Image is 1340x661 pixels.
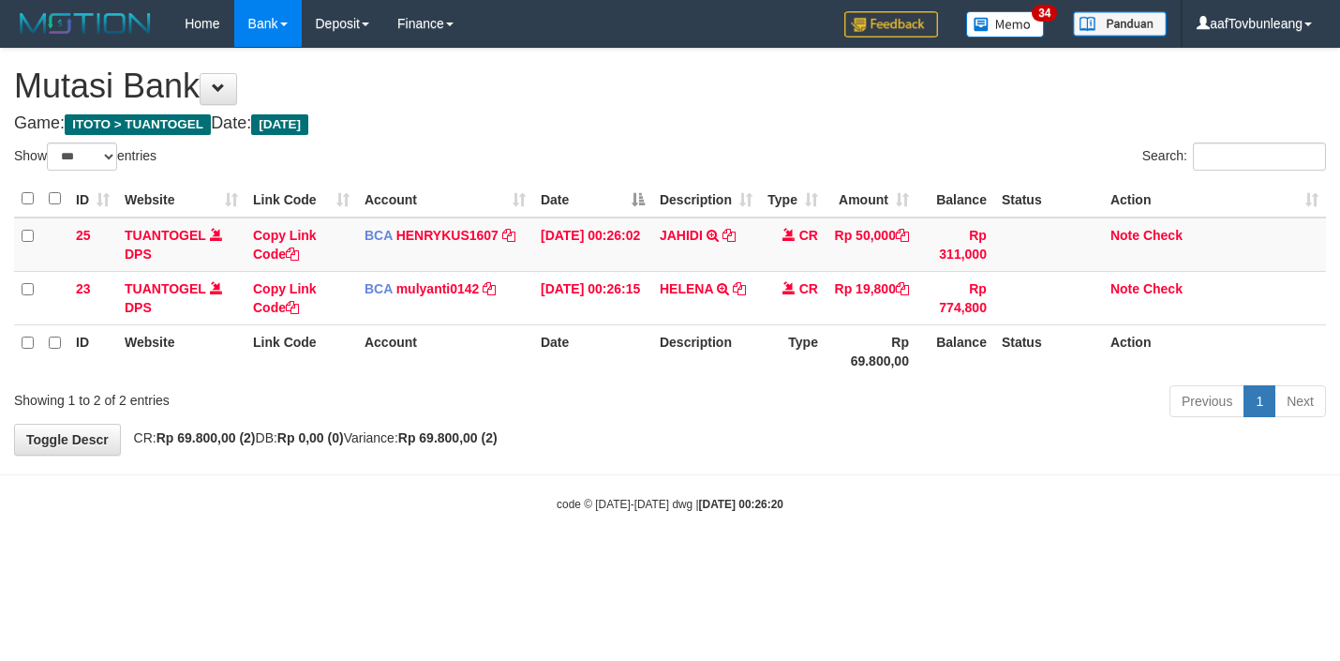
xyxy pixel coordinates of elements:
td: Rp 311,000 [916,218,994,272]
span: 23 [76,281,91,296]
a: Copy Rp 50,000 to clipboard [896,228,909,243]
th: Link Code: activate to sort column ascending [246,181,357,218]
a: HENRYKUS1607 [396,228,499,243]
small: code © [DATE]-[DATE] dwg | [557,498,783,511]
th: ID [68,324,117,378]
a: Note [1110,281,1139,296]
span: 25 [76,228,91,243]
span: CR: DB: Variance: [125,430,498,445]
th: Amount: activate to sort column ascending [826,181,916,218]
img: Button%20Memo.svg [966,11,1045,38]
span: CR [799,281,818,296]
a: TUANTOGEL [125,281,206,296]
th: Status [994,324,1103,378]
span: BCA [365,281,393,296]
h4: Game: Date: [14,114,1326,133]
a: Copy HELENA to clipboard [733,281,746,296]
label: Show entries [14,143,156,171]
span: BCA [365,228,393,243]
label: Search: [1142,143,1326,171]
th: Date: activate to sort column descending [533,181,652,218]
a: Copy HENRYKUS1607 to clipboard [502,228,515,243]
th: Link Code [246,324,357,378]
img: Feedback.jpg [844,11,938,38]
strong: Rp 69.800,00 (2) [156,430,256,445]
a: JAHIDI [660,228,703,243]
td: [DATE] 00:26:15 [533,271,652,324]
a: mulyanti0142 [396,281,480,296]
strong: Rp 0,00 (0) [277,430,344,445]
td: DPS [117,218,246,272]
th: Status [994,181,1103,218]
a: Note [1110,228,1139,243]
th: Description [652,324,760,378]
th: Type [760,324,826,378]
strong: [DATE] 00:26:20 [699,498,783,511]
td: Rp 50,000 [826,218,916,272]
span: ITOTO > TUANTOGEL [65,114,211,135]
th: Description: activate to sort column ascending [652,181,760,218]
a: HELENA [660,281,713,296]
h1: Mutasi Bank [14,68,1326,105]
td: [DATE] 00:26:02 [533,218,652,272]
span: CR [799,228,818,243]
input: Search: [1193,143,1326,171]
th: Website [117,324,246,378]
th: Account [357,324,533,378]
div: Showing 1 to 2 of 2 entries [14,383,544,410]
strong: Rp 69.800,00 (2) [398,430,498,445]
a: Toggle Descr [14,424,121,456]
a: 1 [1243,385,1275,417]
a: Copy mulyanti0142 to clipboard [483,281,496,296]
th: Rp 69.800,00 [826,324,916,378]
a: Check [1143,281,1183,296]
a: Next [1274,385,1326,417]
a: Copy Rp 19,800 to clipboard [896,281,909,296]
a: Copy Link Code [253,281,317,315]
th: Website: activate to sort column ascending [117,181,246,218]
th: Balance [916,181,994,218]
a: Copy JAHIDI to clipboard [722,228,736,243]
th: Action [1103,324,1326,378]
td: Rp 19,800 [826,271,916,324]
a: TUANTOGEL [125,228,206,243]
th: Action: activate to sort column ascending [1103,181,1326,218]
th: Account: activate to sort column ascending [357,181,533,218]
select: Showentries [47,143,117,171]
td: DPS [117,271,246,324]
a: Check [1143,228,1183,243]
a: Previous [1169,385,1244,417]
th: Date [533,324,652,378]
img: panduan.png [1073,11,1167,37]
th: Balance [916,324,994,378]
a: Copy Link Code [253,228,317,262]
th: ID: activate to sort column ascending [68,181,117,218]
td: Rp 774,800 [916,271,994,324]
img: MOTION_logo.png [14,9,156,38]
span: 34 [1032,5,1057,22]
th: Type: activate to sort column ascending [760,181,826,218]
span: [DATE] [251,114,308,135]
